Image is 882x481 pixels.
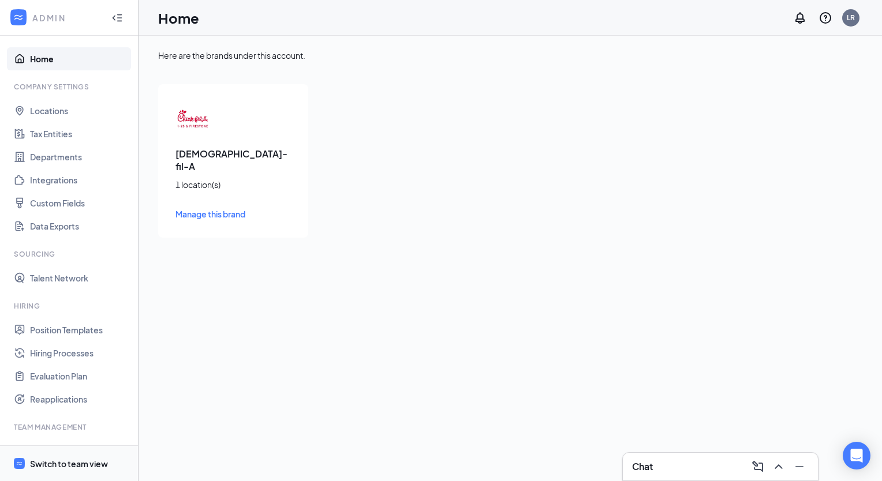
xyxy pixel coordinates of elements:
[30,458,108,469] div: Switch to team view
[749,457,767,476] button: ComposeMessage
[175,102,210,136] img: Chick-fil-A logo
[14,249,126,259] div: Sourcing
[175,179,291,190] div: 1 location(s)
[32,12,101,24] div: ADMIN
[175,208,291,220] a: Manage this brand
[30,266,129,290] a: Talent Network
[30,99,129,122] a: Locations
[14,301,126,311] div: Hiring
[793,460,806,474] svg: Minimize
[30,122,129,145] a: Tax Entities
[847,13,855,22] div: LR
[158,50,862,61] div: Here are the brands under this account.
[772,460,786,474] svg: ChevronUp
[30,215,129,238] a: Data Exports
[30,191,129,215] a: Custom Fields
[30,47,129,70] a: Home
[13,12,24,23] svg: WorkstreamLogo
[30,145,129,168] a: Departments
[30,388,129,411] a: Reapplications
[30,341,129,364] a: Hiring Processes
[751,460,765,474] svg: ComposeMessage
[16,460,23,467] svg: WorkstreamLogo
[790,457,809,476] button: Minimize
[14,82,126,92] div: Company Settings
[14,422,126,432] div: Team Management
[111,12,123,24] svg: Collapse
[30,168,129,191] a: Integrations
[843,442,870,469] div: Open Intercom Messenger
[819,11,832,25] svg: QuestionInfo
[793,11,807,25] svg: Notifications
[632,460,653,473] h3: Chat
[158,8,199,28] h1: Home
[30,318,129,341] a: Position Templates
[175,148,291,173] h3: [DEMOGRAPHIC_DATA]-fil-A
[30,364,129,388] a: Evaluation Plan
[769,457,788,476] button: ChevronUp
[175,209,245,219] span: Manage this brand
